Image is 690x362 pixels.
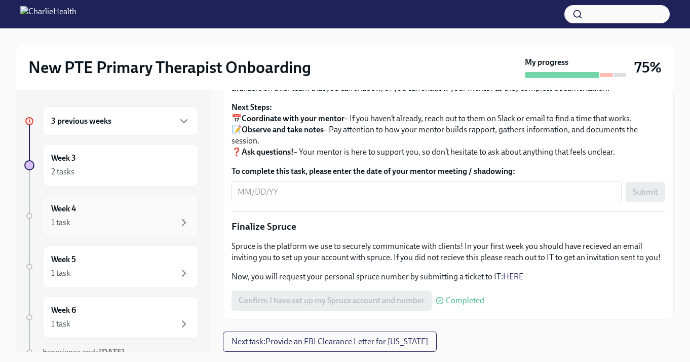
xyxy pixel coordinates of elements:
[43,106,199,136] div: 3 previous weeks
[223,332,437,352] button: Next task:Provide an FBI Clearance Letter for [US_STATE]
[20,6,76,22] img: CharlieHealth
[232,241,665,263] p: Spruce is the platform we use to securely communicate with clients! In your first week you should...
[232,102,665,158] p: 📅 – If you haven’t already, reach out to them on Slack or email to find a time that works. 📝 – Pa...
[51,305,76,316] h6: Week 6
[24,296,199,339] a: Week 61 task
[232,166,665,177] label: To complete this task, please enter the date of your mentor meeting / shadowing:
[232,337,428,347] span: Next task : Provide an FBI Clearance Letter for [US_STATE]
[634,58,662,77] h3: 75%
[242,147,294,157] strong: Ask questions!
[232,220,665,233] p: Finalize Spruce
[51,166,74,177] div: 2 tasks
[51,254,76,265] h6: Week 5
[525,57,568,68] strong: My progress
[242,125,324,134] strong: Observe and take notes
[446,297,484,305] span: Completed
[24,144,199,187] a: Week 32 tasks
[232,271,665,282] p: Now, you will request your personal spruce number by submitting a ticket to IT:
[51,116,111,127] h6: 3 previous weeks
[242,114,344,123] strong: Coordinate with your mentor
[28,57,311,78] h2: New PTE Primary Therapist Onboarding
[24,195,199,237] a: Week 41 task
[503,272,523,281] a: HERE
[43,347,125,357] span: Experience ends
[51,318,70,330] div: 1 task
[24,245,199,288] a: Week 51 task
[51,268,70,279] div: 1 task
[51,153,76,164] h6: Week 3
[99,347,125,357] strong: [DATE]
[232,102,272,112] strong: Next Steps:
[51,217,70,228] div: 1 task
[51,203,76,214] h6: Week 4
